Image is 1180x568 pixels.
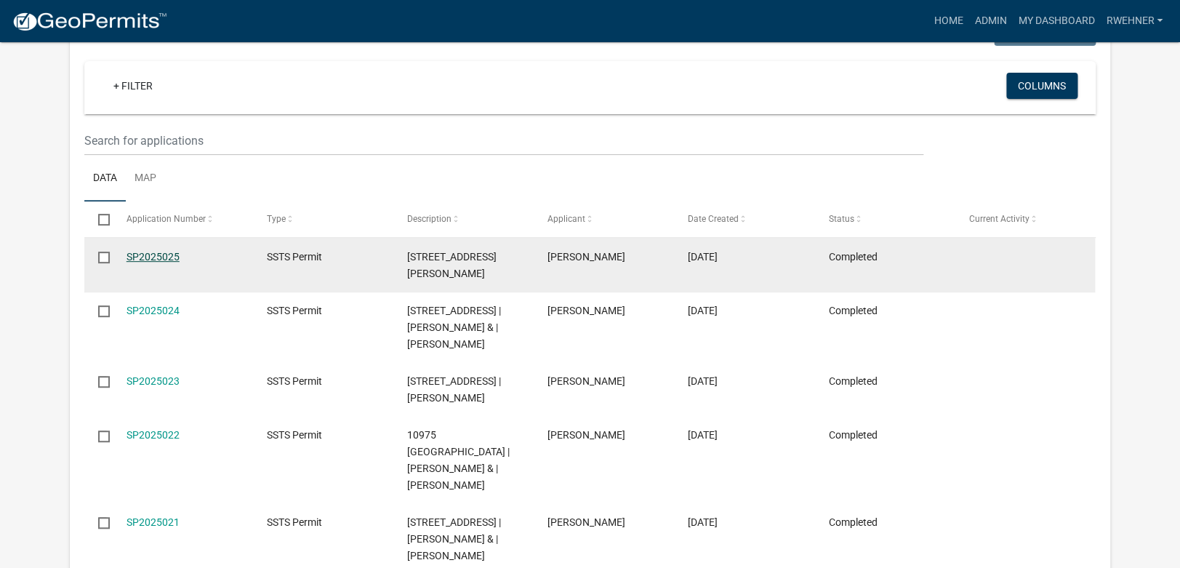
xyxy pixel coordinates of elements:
a: Map [126,156,165,202]
span: 14640 750TH AVE | VENEM,CHRIS R & | HEIDI J VENEM [407,516,501,561]
span: 09/09/2025 [688,305,718,316]
span: 09/09/2025 [688,251,718,263]
span: 09/09/2025 [688,429,718,441]
datatable-header-cell: Date Created [674,201,814,236]
input: Search for applications [84,126,923,156]
a: + Filter [102,73,164,99]
span: Type [267,214,286,224]
datatable-header-cell: Type [253,201,393,236]
span: Completed [828,251,877,263]
a: SP2025024 [127,305,180,316]
a: My Dashboard [1012,7,1100,35]
a: Home [928,7,968,35]
a: rwehner [1100,7,1168,35]
span: Rachel Wehner [547,429,625,441]
span: Current Activity [968,214,1029,224]
datatable-header-cell: Description [393,201,534,236]
datatable-header-cell: Select [84,201,112,236]
span: Description [407,214,451,224]
span: SSTS Permit [267,516,322,528]
button: Columns [1006,73,1077,99]
datatable-header-cell: Applicant [534,201,674,236]
span: SSTS Permit [267,251,322,263]
datatable-header-cell: Status [814,201,955,236]
span: 11473 755TH AVE | JONES,DAVID D & | SUSAN K JONES [407,305,501,350]
span: Applicant [547,214,585,224]
span: 15874 770TH AVE | TWITO,RICHARD S [407,375,501,404]
span: Rachel Wehner [547,251,625,263]
span: Date Created [688,214,739,224]
span: Completed [828,429,877,441]
span: 320 US HWY 65 | KELLY,DALE A [407,251,497,279]
span: 09/09/2025 [688,375,718,387]
span: Rachel Wehner [547,305,625,316]
span: Rachel Wehner [547,375,625,387]
a: SP2025022 [127,429,180,441]
a: SP2025021 [127,516,180,528]
span: Completed [828,375,877,387]
a: Admin [968,7,1012,35]
span: 09/09/2025 [688,516,718,528]
span: Completed [828,516,877,528]
span: Rachel Wehner [547,516,625,528]
span: Application Number [127,214,206,224]
datatable-header-cell: Application Number [113,201,253,236]
datatable-header-cell: Current Activity [955,201,1095,236]
span: Completed [828,305,877,316]
span: SSTS Permit [267,429,322,441]
a: Data [84,156,126,202]
span: SSTS Permit [267,305,322,316]
span: 10975 690TH AVE | TOLBERS,JENNIFER & | ANTHONY TOLBERS [407,429,510,490]
span: SSTS Permit [267,375,322,387]
a: SP2025023 [127,375,180,387]
a: SP2025025 [127,251,180,263]
span: Status [828,214,854,224]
